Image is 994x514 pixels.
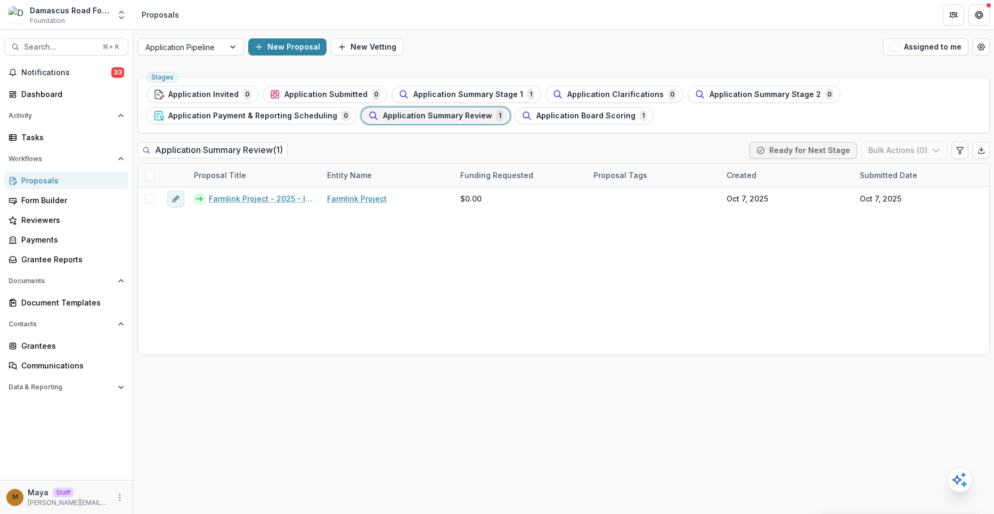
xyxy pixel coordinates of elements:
span: 0 [668,89,677,100]
span: $0.00 [460,193,482,204]
button: Edit table settings [951,142,968,159]
a: Payments [4,231,128,248]
h2: Application Summary Review ( 1 ) [137,142,288,158]
div: Oct 7, 2025 [727,193,768,204]
button: Get Help [968,4,990,26]
button: Open entity switcher [114,4,129,26]
div: Proposal Tags [587,170,654,181]
div: Damascus Road Foundation [30,5,110,16]
a: Farmlink Project [327,193,387,204]
div: Submitted Date [853,164,987,187]
div: Proposal Title [188,164,321,187]
button: Notifications33 [4,64,128,81]
div: Tasks [21,132,120,143]
div: Grantees [21,340,120,351]
button: Application Payment & Reporting Scheduling0 [146,107,357,124]
p: Staff [53,488,74,497]
div: Created [720,170,763,181]
a: Reviewers [4,211,128,229]
button: Application Summary Stage 20 [688,86,841,103]
div: Payments [21,234,120,245]
span: Contacts [9,320,113,328]
span: Application Clarifications [567,90,664,99]
button: Application Invited0 [146,86,258,103]
button: Open Workflows [4,150,128,167]
button: New Proposal [248,38,327,55]
a: Farmlink Project - 2025 - Inquiry [209,193,314,204]
span: Search... [24,43,96,52]
span: Activity [9,112,113,119]
button: Open Activity [4,107,128,124]
img: Damascus Road Foundation [9,6,26,23]
button: Ready for Next Stage [749,142,857,159]
div: Entity Name [321,170,378,181]
p: [PERSON_NAME][EMAIL_ADDRESS][DOMAIN_NAME] [28,498,109,508]
span: 0 [341,110,350,122]
button: More [113,491,126,504]
button: Open Documents [4,272,128,290]
span: Application Board Scoring [536,111,635,121]
button: edit [167,190,184,207]
span: Application Summary Stage 2 [710,90,821,99]
span: Foundation [30,16,65,26]
button: Application Submitted0 [263,86,387,103]
div: Funding Requested [454,170,540,181]
div: Proposal Tags [587,164,720,187]
span: Data & Reporting [9,383,113,391]
div: Reviewers [21,214,120,226]
button: Open Data & Reporting [4,379,128,396]
a: Document Templates [4,294,128,311]
div: Proposals [142,9,179,20]
a: Proposals [4,172,128,189]
span: Workflows [9,155,113,163]
div: Communications [21,360,120,371]
button: New Vetting [331,38,403,55]
div: Proposal Title [188,170,252,181]
span: Stages [151,74,174,81]
span: 0 [243,89,251,100]
button: Bulk Actions (0) [861,142,947,159]
button: Partners [943,4,964,26]
span: 1 [496,110,503,122]
div: Dashboard [21,89,120,100]
span: 1 [527,89,534,100]
div: Grantee Reports [21,254,120,265]
button: Search... [4,38,128,55]
a: Grantee Reports [4,251,128,268]
button: Open AI Assistant [947,467,973,493]
div: Proposals [21,175,120,186]
div: Created [720,164,853,187]
div: Entity Name [321,164,454,187]
span: Documents [9,277,113,285]
a: Dashboard [4,85,128,103]
button: Application Clarifications0 [545,86,683,103]
button: Application Summary Stage 11 [392,86,541,103]
span: 33 [111,67,124,78]
button: Open table manager [973,38,990,55]
button: Open Contacts [4,316,128,333]
button: Application Board Scoring1 [515,107,654,124]
span: Application Summary Review [383,111,492,121]
p: Maya [28,487,48,498]
div: Form Builder [21,195,120,206]
button: Export table data [973,142,990,159]
nav: breadcrumb [137,7,183,22]
div: Document Templates [21,297,120,308]
div: Oct 7, 2025 [860,193,901,204]
a: Form Builder [4,191,128,209]
div: Maya [12,494,18,501]
span: Application Invited [168,90,239,99]
span: 0 [372,89,380,100]
button: Application Summary Review1 [361,107,510,124]
div: Funding Requested [454,164,587,187]
a: Grantees [4,337,128,355]
span: Application Submitted [284,90,368,99]
button: Assigned to me [883,38,968,55]
div: ⌘ + K [100,41,121,53]
span: 0 [825,89,834,100]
